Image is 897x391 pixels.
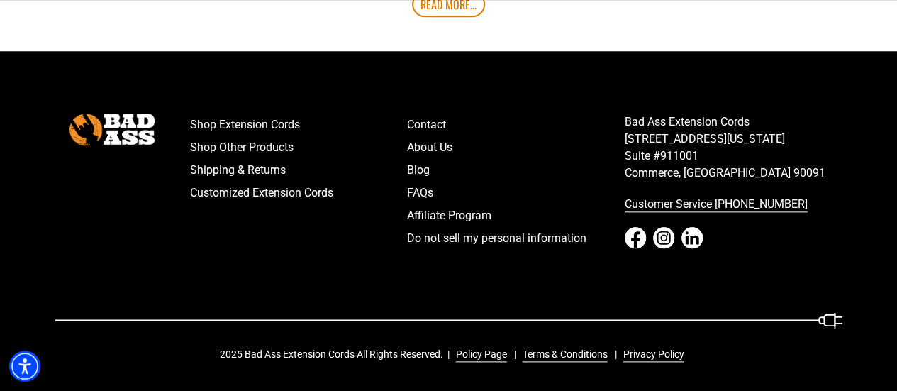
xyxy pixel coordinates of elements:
a: LinkedIn - open in a new tab [681,227,703,248]
a: Facebook - open in a new tab [625,227,646,248]
a: About Us [407,136,625,159]
img: Bad Ass Extension Cords [69,114,155,145]
a: Privacy Policy [618,347,684,362]
a: Instagram - open in a new tab [653,227,674,248]
a: call 833-674-1699 [625,193,842,216]
a: Do not sell my personal information [407,227,625,250]
a: FAQs [407,182,625,204]
p: Bad Ass Extension Cords [STREET_ADDRESS][US_STATE] Suite #911001 Commerce, [GEOGRAPHIC_DATA] 90091 [625,114,842,182]
a: Shipping & Returns [190,159,408,182]
a: Policy Page [450,347,507,362]
a: Contact [407,114,625,136]
a: Blog [407,159,625,182]
a: Terms & Conditions [517,347,608,362]
div: Accessibility Menu [9,351,40,382]
div: 2025 Bad Ass Extension Cords All Rights Reserved. [220,347,694,362]
a: Shop Extension Cords [190,114,408,136]
a: Customized Extension Cords [190,182,408,204]
a: Affiliate Program [407,204,625,227]
a: Shop Other Products [190,136,408,159]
